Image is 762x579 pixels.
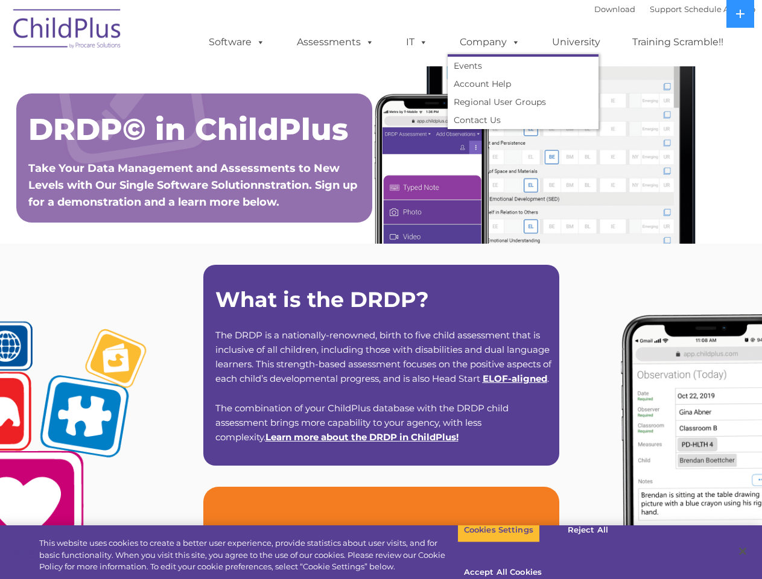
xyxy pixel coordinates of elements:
strong: What is the DRDP? [215,286,429,312]
a: Regional User Groups [448,93,598,111]
a: Learn more about the DRDP in ChildPlus [265,431,456,443]
button: Close [729,538,756,565]
a: Download [594,4,635,14]
span: ! [265,431,459,443]
a: Support [650,4,682,14]
a: Contact Us [448,111,598,129]
span: The DRDP is a nationally-renowned, birth to five child assessment that is inclusive of all childr... [215,329,551,384]
a: University [540,30,612,54]
button: Reject All [550,517,626,543]
a: ELOF-aligned [483,373,547,384]
a: Account Help [448,75,598,93]
span: Take Your Data Management and Assessments to New Levels with Our Single Software Solutionnstratio... [28,162,357,209]
a: Software [197,30,277,54]
a: IT [394,30,440,54]
a: Schedule A Demo [684,4,755,14]
font: | [594,4,755,14]
img: ChildPlus by Procare Solutions [7,1,128,61]
span: DRDP© in ChildPlus [28,111,348,148]
div: This website uses cookies to create a better user experience, provide statistics about user visit... [39,537,457,573]
a: Company [448,30,532,54]
a: Assessments [285,30,386,54]
a: Events [448,57,598,75]
button: Cookies Settings [457,517,540,543]
a: Training Scramble!! [620,30,735,54]
span: The combination of your ChildPlus database with the DRDP child assessment brings more capability ... [215,402,509,443]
